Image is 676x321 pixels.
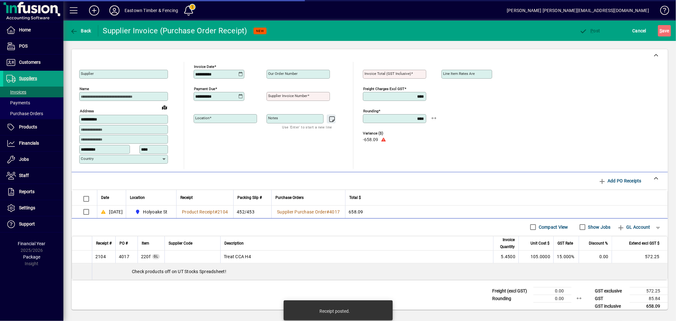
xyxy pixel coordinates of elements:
[533,295,571,302] td: 0.00
[345,206,667,218] td: 658.09
[237,194,267,201] div: Packing Slip #
[617,222,650,232] span: GL Account
[70,28,91,33] span: Back
[489,287,533,295] td: Freight (excl GST)
[320,308,350,314] div: Receipt posted.
[349,194,361,201] span: Total $
[103,26,247,36] div: Supplier Invoice (Purchase Order Receipt)
[349,194,660,201] div: Total $
[660,26,669,36] span: ave
[282,123,332,131] mat-hint: Use 'Enter' to start a new line
[3,200,63,216] a: Settings
[19,43,28,49] span: POS
[19,173,29,178] span: Staff
[3,22,63,38] a: Home
[363,137,378,142] span: -658.09
[19,124,37,129] span: Products
[275,208,342,215] a: Supplier Purchase Order#4017
[363,109,378,113] mat-label: Rounding
[125,5,178,16] div: Eastown Timber & Fencing
[96,240,112,247] span: Receipt #
[182,209,215,214] span: Product Receipt
[19,157,29,162] span: Jobs
[557,240,573,247] span: GST Rate
[631,25,648,36] button: Cancel
[579,251,612,263] td: 0.00
[159,102,170,112] a: View on map
[6,111,43,116] span: Purchase Orders
[80,87,89,91] mat-label: Name
[92,251,115,263] td: 2104
[329,209,340,214] span: 4017
[655,1,668,22] a: Knowledge Base
[194,64,214,69] mat-label: Invoice date
[538,224,568,230] label: Compact View
[580,28,600,33] span: ost
[180,194,193,201] span: Receipt
[592,295,630,302] td: GST
[268,71,298,76] mat-label: Our order number
[443,71,475,76] mat-label: Line item rates are
[92,263,667,280] div: Check products off on UT Stocks Spreadsheet!
[104,5,125,16] button: Profile
[578,25,602,36] button: Post
[363,87,404,91] mat-label: Freight charges excl GST
[587,224,611,230] label: Show Jobs
[553,251,579,263] td: 15.000%
[6,100,30,105] span: Payments
[194,87,215,91] mat-label: Payment due
[81,71,94,76] mat-label: Supplier
[363,131,401,135] span: Variance ($)
[132,208,170,216] span: Holyoake St
[115,251,138,263] td: 4017
[364,71,411,76] mat-label: Invoice Total (GST inclusive)
[497,236,515,250] span: Invoice Quantity
[3,152,63,167] a: Jobs
[119,240,128,247] span: PO #
[19,141,39,146] span: Financials
[3,135,63,151] a: Financials
[6,89,26,95] span: Invoices
[233,206,271,218] td: 452/453
[598,176,641,186] span: Add PO Receipts
[19,76,37,81] span: Suppliers
[224,240,244,247] span: Description
[154,255,158,258] span: GL
[3,216,63,232] a: Support
[268,116,278,120] mat-label: Notes
[142,240,149,247] span: Item
[592,302,630,310] td: GST inclusive
[101,194,122,201] div: Date
[101,194,109,201] span: Date
[591,28,594,33] span: P
[256,29,264,33] span: NEW
[68,25,93,36] button: Back
[589,240,608,247] span: Discount %
[275,194,304,201] span: Purchase Orders
[326,209,329,214] span: #
[612,251,667,263] td: 572.25
[518,251,553,263] td: 105.0000
[141,253,151,260] span: Purchases - Manufacture
[3,184,63,200] a: Reports
[180,194,229,201] div: Receipt
[630,302,668,310] td: 658.09
[215,209,217,214] span: #
[19,27,31,32] span: Home
[18,241,46,246] span: Financial Year
[493,251,518,263] td: 5.4500
[3,38,63,54] a: POS
[195,116,209,120] mat-label: Location
[180,208,230,215] a: Product Receipt#2104
[3,168,63,184] a: Staff
[19,221,35,226] span: Support
[489,295,533,302] td: Rounding
[660,28,662,33] span: S
[630,295,668,302] td: 85.84
[19,60,41,65] span: Customers
[19,189,35,194] span: Reports
[592,287,630,295] td: GST exclusive
[3,87,63,97] a: Invoices
[169,240,192,247] span: Supplier Code
[633,26,647,36] span: Cancel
